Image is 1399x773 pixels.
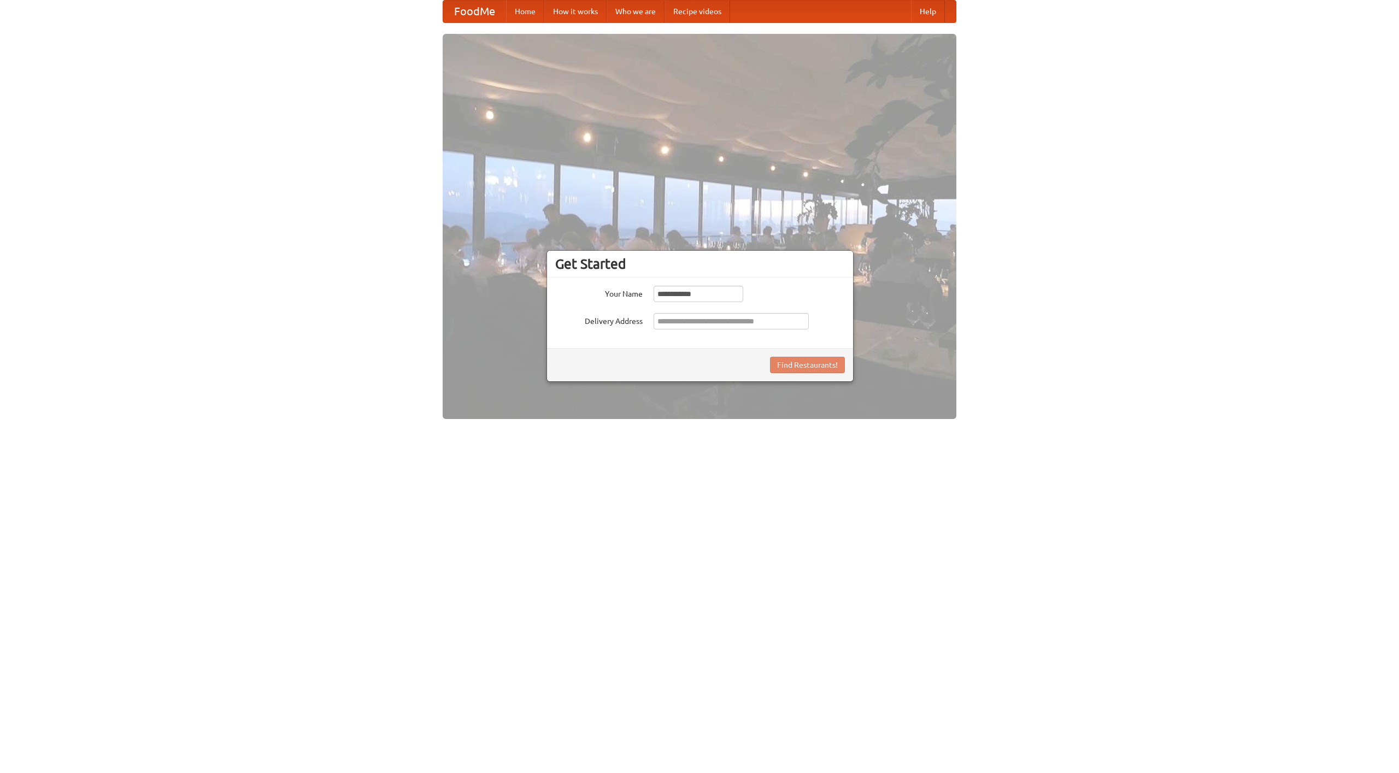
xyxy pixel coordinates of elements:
a: Help [911,1,945,22]
a: Who we are [607,1,665,22]
a: Home [506,1,544,22]
a: Recipe videos [665,1,730,22]
label: Delivery Address [555,313,643,327]
a: How it works [544,1,607,22]
label: Your Name [555,286,643,299]
a: FoodMe [443,1,506,22]
button: Find Restaurants! [770,357,845,373]
h3: Get Started [555,256,845,272]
